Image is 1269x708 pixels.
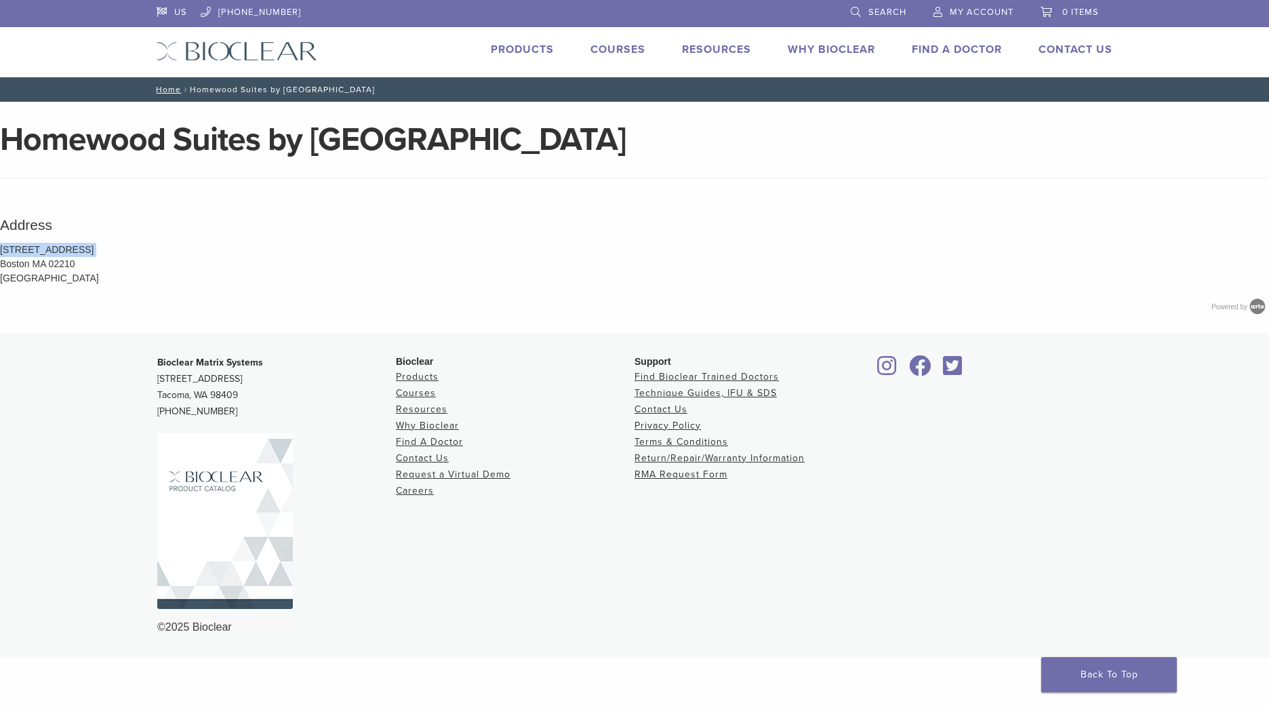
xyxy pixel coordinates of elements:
[938,363,967,377] a: Bioclear
[152,85,181,94] a: Home
[634,356,671,367] span: Support
[157,357,263,368] strong: Bioclear Matrix Systems
[873,363,902,377] a: Bioclear
[634,371,779,382] a: Find Bioclear Trained Doctors
[396,404,447,415] a: Resources
[396,387,436,399] a: Courses
[146,77,1123,102] nav: Homewood Suites by [GEOGRAPHIC_DATA]
[396,436,463,448] a: Find A Doctor
[634,452,805,464] a: Return/Repair/Warranty Information
[491,43,554,56] a: Products
[904,363,935,377] a: Bioclear
[634,436,728,448] a: Terms & Conditions
[396,485,434,496] a: Careers
[788,43,875,56] a: Why Bioclear
[396,469,510,480] a: Request a Virtual Demo
[590,43,645,56] a: Courses
[396,356,433,367] span: Bioclear
[1041,657,1177,692] a: Back To Top
[157,355,396,420] p: [STREET_ADDRESS] Tacoma, WA 98409 [PHONE_NUMBER]
[157,619,1112,635] div: ©2025 Bioclear
[950,7,1013,18] span: My Account
[634,469,727,480] a: RMA Request Form
[868,7,906,18] span: Search
[396,371,439,382] a: Products
[1247,296,1268,317] img: Arlo training & Event Software
[634,404,687,415] a: Contact Us
[181,86,190,93] span: /
[634,387,777,399] a: Technique Guides, IFU & SDS
[157,433,293,609] img: Bioclear
[912,43,1002,56] a: Find A Doctor
[396,452,449,464] a: Contact Us
[682,43,751,56] a: Resources
[1062,7,1099,18] span: 0 items
[1039,43,1112,56] a: Contact Us
[396,420,459,431] a: Why Bioclear
[1211,303,1269,311] a: Powered by
[634,420,701,431] a: Privacy Policy
[157,41,317,61] img: Bioclear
